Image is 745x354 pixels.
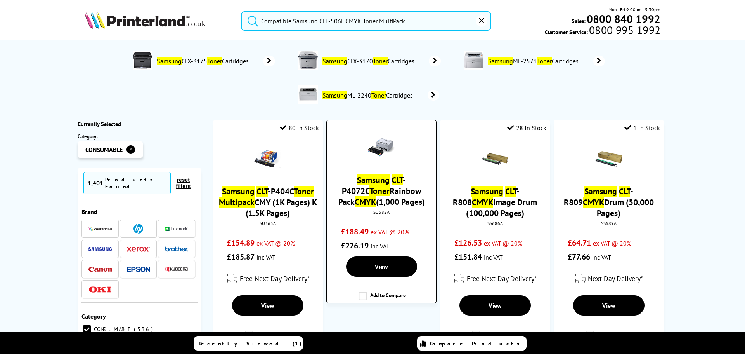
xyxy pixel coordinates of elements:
[256,253,275,261] span: inc VAT
[78,133,165,140] span: Category :
[256,186,268,197] mark: CLT
[341,241,369,251] span: £226.19
[488,57,513,65] mark: Samsung
[459,295,531,316] a: View
[85,12,231,30] a: Printerland Logo
[88,227,112,231] img: Printerland
[545,26,660,36] span: Customer Service:
[294,186,314,197] mark: Toner
[417,336,527,351] a: Compare Products
[587,12,660,26] b: 0800 840 1992
[133,51,152,70] img: CLX-3175SEE-conspage.jpg
[227,252,255,262] span: £185.87
[505,186,516,197] mark: CLT
[588,274,643,283] span: Next Day Delivery*
[127,267,150,272] img: Epson
[359,292,406,307] label: Add to Compare
[105,176,166,190] div: Products Found
[454,238,482,248] span: £126.53
[371,242,390,250] span: inc VAT
[584,186,617,197] mark: Samsung
[472,331,519,345] label: Add to Compare
[322,57,347,65] mark: Samsung
[346,256,417,277] a: View
[85,12,206,29] img: Printerland Logo
[573,295,645,316] a: View
[127,246,150,252] img: Xerox
[256,239,295,247] span: ex VAT @ 20%
[487,51,605,71] a: SamsungML-2571TonerCartridges
[595,145,622,173] img: CLT-R809SEE-small.gif
[298,85,318,104] img: ML-2240XEU-conspage.jpg
[608,6,660,13] span: Mon - Fri 9:00am - 5:30pm
[467,274,537,283] span: Free Next Day Delivery*
[472,197,493,208] mark: CMYK
[464,51,483,70] img: ML-2571NXEU-conspage.jpg
[619,186,630,197] mark: CLT
[369,185,390,196] mark: Toner
[444,268,546,289] div: modal_delivery
[537,57,552,65] mark: Toner
[280,124,319,132] div: 80 In Stock
[583,197,604,208] mark: CMYK
[134,326,155,333] span: 536
[78,120,201,127] div: Currently Selected
[322,51,441,71] a: SamsungCLX-3170TonerCartridges
[199,340,302,347] span: Recently Viewed (1)
[568,238,591,248] span: £64.71
[341,227,369,237] span: £188.49
[471,186,503,197] mark: Samsung
[373,57,388,65] mark: Toner
[484,253,503,261] span: inc VAT
[261,302,274,309] span: View
[88,247,112,251] img: Samsung
[92,326,133,333] span: CONSUMABLE
[298,51,318,70] img: CLX-3170-conspage.jpg
[165,266,188,272] img: Kyocera
[322,57,418,65] span: CLX-3170 Cartridges
[322,91,416,99] span: ML-2240 Cartridges
[81,208,97,216] span: Brand
[241,11,491,31] input: Searc
[592,253,611,261] span: inc VAT
[454,252,482,262] span: £151.84
[83,325,91,333] input: CONSUMABLE 536
[484,239,522,247] span: ex VAT @ 20%
[232,295,303,316] a: View
[586,15,660,23] a: 0800 840 1992
[222,186,255,197] mark: Samsung
[482,145,509,173] img: CLT-R808SEE-small.gif
[171,176,196,190] button: reset filters
[357,174,390,185] mark: Samsung
[322,85,439,106] a: SamsungML-2240TonerCartridges
[156,57,252,65] span: CLX-3175 Cartridges
[572,17,586,24] span: Sales:
[219,220,317,226] div: SU365A
[126,145,135,154] button: ✕
[165,246,188,252] img: Brother
[586,331,633,345] label: Add to Compare
[355,196,376,207] mark: CMYK
[207,57,222,65] mark: Toner
[88,286,112,293] img: OKI
[88,179,103,187] span: 1,401
[489,302,502,309] span: View
[157,57,182,65] mark: Samsung
[322,91,347,99] mark: Samsung
[338,174,425,207] a: Samsung CLT-P4072CTonerRainbow PackCMYK(1,000 Pages)
[219,186,317,218] a: Samsung CLT-P404CToner MultipackCMY (1K Pages) K (1.5K Pages)
[487,57,582,65] span: ML-2571 Cartridges
[245,331,292,345] label: Add to Compare
[133,224,143,234] img: HP
[217,268,319,289] div: modal_delivery
[624,124,660,132] div: 1 In Stock
[453,186,537,218] a: Samsung CLT-R808CMYKImage Drum (100,000 Pages)
[240,274,310,283] span: Free Next Day Delivery*
[85,146,123,153] span: CONSUMABLE
[371,91,386,99] mark: Toner
[446,220,544,226] div: SS686A
[564,186,654,218] a: Samsung CLT-R809CMYKDrum (50,000 Pages)
[194,336,303,351] a: Recently Viewed (1)
[375,263,388,270] span: View
[430,340,524,347] span: Compare Products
